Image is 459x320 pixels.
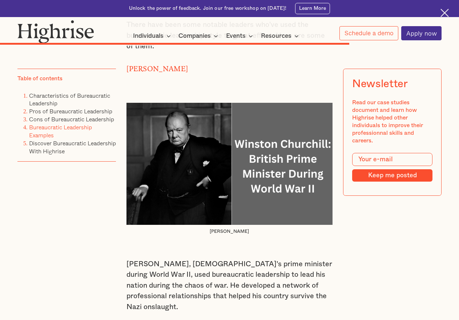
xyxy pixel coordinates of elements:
[178,32,220,40] div: Companies
[126,238,333,249] p: ‍
[29,91,110,108] a: Characteristics of Bureaucratic Leadership
[126,259,333,313] p: [PERSON_NAME], [DEMOGRAPHIC_DATA]'s prime minister during World War II, used bureaucratic leaders...
[29,123,92,139] a: Bureaucratic Leadership Examples
[339,26,398,40] a: Schedule a demo
[401,26,442,40] a: Apply now
[129,5,287,12] div: Unlock the power of feedback. Join our free workshop on [DATE]!
[352,99,432,145] div: Read our case studies document and learn how Highrise helped other individuals to improve their p...
[295,3,330,14] a: Learn More
[126,228,333,235] figcaption: [PERSON_NAME]
[29,139,116,155] a: Discover Bureaucratic Leadership With Highrise
[261,32,291,40] div: Resources
[261,32,301,40] div: Resources
[133,32,164,40] div: Individuals
[133,32,173,40] div: Individuals
[226,32,255,40] div: Events
[352,153,432,181] form: Modal Form
[126,65,188,69] strong: [PERSON_NAME]
[126,103,333,225] img: Winston Churchill
[17,75,63,82] div: Table of contents
[440,9,449,17] img: Cross icon
[352,153,432,166] input: Your e-mail
[226,32,246,40] div: Events
[29,115,114,123] a: Cons of Bureaucratic Leadership
[352,169,432,181] input: Keep me posted
[17,20,94,43] img: Highrise logo
[178,32,211,40] div: Companies
[29,107,112,116] a: Pros of Bureaucratic Leadership
[352,78,407,90] div: Newsletter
